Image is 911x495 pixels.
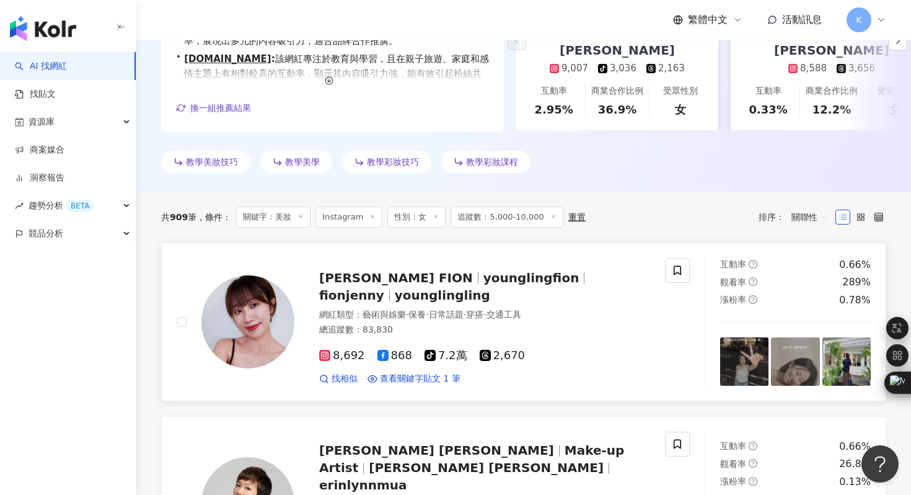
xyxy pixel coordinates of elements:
[842,275,871,289] div: 289%
[675,102,686,117] div: 女
[15,60,67,73] a: searchAI 找網紅
[839,475,871,489] div: 0.13%
[377,349,412,362] span: 868
[15,202,24,210] span: rise
[749,442,757,450] span: question-circle
[184,53,271,65] a: [DOMAIN_NAME]
[839,293,871,307] div: 0.78%
[791,207,829,227] span: 關聯性
[201,275,294,368] img: KOL Avatar
[561,62,588,75] div: 9,007
[408,310,426,319] span: 保養
[688,13,728,27] span: 繁體中文
[161,212,196,222] div: 共 筆
[236,207,310,228] span: 關鍵字：美妝
[466,157,518,167] span: 教學彩妝課程
[186,157,238,167] span: 教學美妝技巧
[315,207,382,228] span: Instagram
[406,310,408,319] span: ·
[176,99,252,117] button: 換一組推薦結果
[466,310,483,319] span: 穿搭
[387,207,446,228] span: 性別：女
[363,310,406,319] span: 藝術與娛樂
[486,310,521,319] span: 交通工具
[782,14,822,25] span: 活動訊息
[285,157,320,167] span: 教學美學
[29,192,94,220] span: 趨勢分析
[610,62,636,75] div: 3,036
[749,295,757,304] span: question-circle
[598,102,636,117] div: 36.9%
[534,102,573,117] div: 2.95%
[29,108,55,136] span: 資源庫
[319,349,365,362] span: 8,692
[759,207,835,227] div: 排序：
[319,309,650,321] div: 網紅類型 ：
[184,51,489,96] span: 該網紅專注於教育與學習，且在親子旅遊、家庭和感情主題上有相對較高的互動率，顯示其內容吸引力強，能有效引起粉絲共鳴，適合品牌合作。
[369,460,604,475] span: [PERSON_NAME] [PERSON_NAME]
[755,85,781,97] div: 互動率
[66,200,94,212] div: BETA
[749,477,757,486] span: question-circle
[720,441,746,451] span: 互動率
[451,207,563,228] span: 追蹤數：5,000-10,000
[10,16,76,41] img: logo
[749,260,757,269] span: question-circle
[848,62,875,75] div: 3,656
[889,102,900,117] div: 女
[319,443,554,458] span: [PERSON_NAME] [PERSON_NAME]
[15,88,56,100] a: 找貼文
[395,288,490,303] span: younglingling
[839,457,871,471] div: 26.8%
[319,373,358,385] a: 找相似
[464,310,466,319] span: ·
[749,277,757,286] span: question-circle
[720,277,746,287] span: 觀看率
[856,13,861,27] span: K
[806,85,858,97] div: 商業合作比例
[425,349,467,362] span: 7.2萬
[367,373,460,385] a: 查看關鍵字貼文 1 筆
[332,373,358,385] span: 找相似
[161,243,886,402] a: KOL Avatar[PERSON_NAME] FIONyounglingfionfionjennyyounglingling網紅類型：藝術與娛樂·保養·日常話題·穿搭·交通工具總追蹤數：83,...
[720,459,746,469] span: 觀看率
[483,310,486,319] span: ·
[426,310,428,319] span: ·
[568,212,586,222] div: 重置
[483,270,579,285] span: younglingfion
[749,459,757,468] span: question-circle
[319,478,407,493] span: erinlynnmua
[15,144,64,156] a: 商案媒合
[720,259,746,269] span: 互動率
[319,288,384,303] span: fionjenny
[170,212,188,222] span: 909
[367,157,419,167] span: 教學彩妝技巧
[319,324,650,336] div: 總追蹤數 ： 83,830
[29,220,63,247] span: 競品分析
[196,212,231,222] span: 條件 ：
[812,102,851,117] div: 12.2%
[429,310,464,319] span: 日常話題
[839,440,871,453] div: 0.66%
[319,270,473,285] span: [PERSON_NAME] FION
[720,337,768,386] img: post-image
[541,85,567,97] div: 互動率
[480,349,526,362] span: 2,670
[771,337,819,386] img: post-image
[749,102,787,117] div: 0.33%
[176,51,489,96] div: •
[271,53,275,65] span: :
[800,62,827,75] div: 8,588
[547,42,687,59] div: [PERSON_NAME]
[663,85,698,97] div: 受眾性別
[720,295,746,305] span: 漲粉率
[822,337,871,386] img: post-image
[591,85,643,97] div: 商業合作比例
[380,373,460,385] span: 查看關鍵字貼文 1 筆
[658,62,685,75] div: 2,163
[15,172,64,184] a: 洞察報告
[190,103,251,113] span: 換一組推薦結果
[861,445,899,483] iframe: Help Scout Beacon - Open
[516,7,718,130] a: [PERSON_NAME]9,0073,0362,163互動率2.95%商業合作比例36.9%受眾性別女
[762,42,902,59] div: [PERSON_NAME]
